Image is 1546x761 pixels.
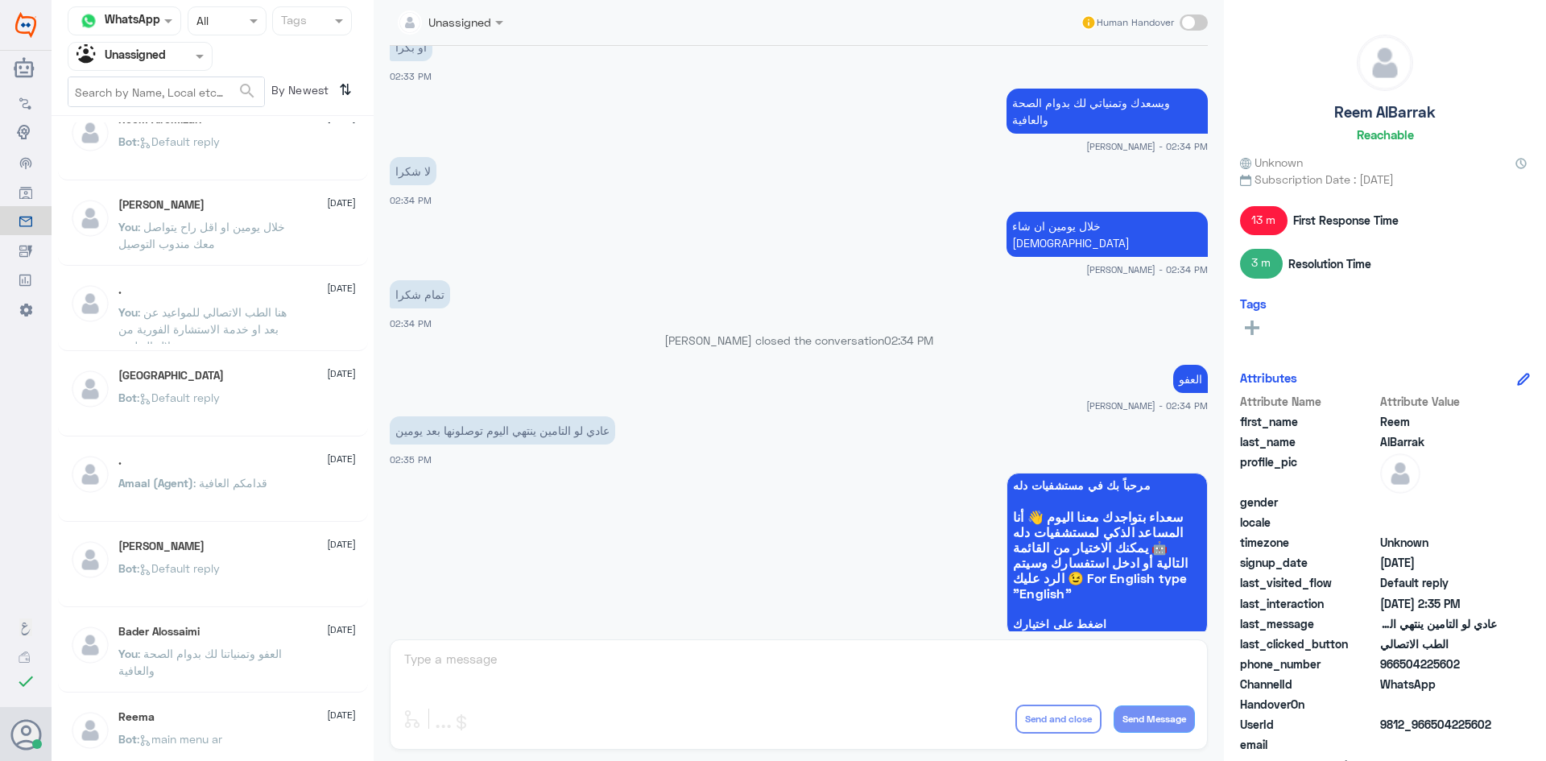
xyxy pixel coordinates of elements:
[1380,574,1497,591] span: Default reply
[193,476,267,490] span: : قدامكم العافية
[137,732,222,746] span: : main menu ar
[327,281,356,296] span: [DATE]
[1380,635,1497,652] span: الطب الاتصالي
[1013,479,1201,492] span: مرحباً بك في مستشفيات دله
[70,540,110,580] img: defaultAdmin.png
[1240,413,1377,430] span: first_name
[15,12,36,38] img: Widebot Logo
[1240,635,1377,652] span: last_clicked_button
[1380,534,1497,551] span: Unknown
[1357,127,1414,142] h6: Reachable
[10,719,41,750] button: Avatar
[1380,736,1497,753] span: null
[76,44,101,68] img: Unassigned.svg
[118,647,138,660] span: You
[1240,206,1288,235] span: 13 m
[1380,696,1497,713] span: null
[76,9,101,33] img: whatsapp.png
[1173,365,1208,393] p: 31/8/2025, 2:34 PM
[238,78,257,105] button: search
[1114,705,1195,733] button: Send Message
[1240,615,1377,632] span: last_message
[118,305,138,319] span: You
[137,561,220,575] span: : Default reply
[1380,716,1497,733] span: 9812_966504225602
[1240,736,1377,753] span: email
[70,454,110,494] img: defaultAdmin.png
[1240,370,1297,385] h6: Attributes
[118,198,205,212] h5: MOHAMMED ALHABABI
[1380,514,1497,531] span: null
[327,537,356,552] span: [DATE]
[1086,263,1208,276] span: [PERSON_NAME] - 02:34 PM
[1380,433,1497,450] span: AlBarrak
[1240,656,1377,672] span: phone_number
[70,283,110,324] img: defaultAdmin.png
[118,305,287,353] span: : هنا الطب الاتصالي للمواعيد عن بعد او خدمة الاستشارة الفورية من خلال التطبيق
[1288,255,1371,272] span: Resolution Time
[1240,595,1377,612] span: last_interaction
[118,540,205,553] h5: Fahad K Alshammari
[118,476,193,490] span: Amaal (Agent)
[1086,399,1208,412] span: [PERSON_NAME] - 02:34 PM
[118,561,137,575] span: Bot
[16,672,35,691] i: check
[327,196,356,210] span: [DATE]
[1240,534,1377,551] span: timezone
[1380,413,1497,430] span: Reem
[1240,393,1377,410] span: Attribute Name
[118,369,224,383] h5: Turki
[70,113,110,153] img: defaultAdmin.png
[884,333,933,347] span: 02:34 PM
[390,157,436,185] p: 31/8/2025, 2:34 PM
[1380,656,1497,672] span: 966504225602
[390,454,432,465] span: 02:35 PM
[118,220,138,234] span: You
[327,708,356,722] span: [DATE]
[1358,35,1412,90] img: defaultAdmin.png
[1086,139,1208,153] span: [PERSON_NAME] - 02:34 PM
[1240,696,1377,713] span: HandoverOn
[390,416,615,445] p: 31/8/2025, 2:35 PM
[1097,15,1174,30] span: Human Handover
[1380,554,1497,571] span: 2025-08-31T11:17:43.12Z
[118,732,137,746] span: Bot
[1240,453,1377,490] span: profile_pic
[137,134,220,148] span: : Default reply
[118,454,122,468] h5: .
[1380,494,1497,511] span: null
[265,77,333,109] span: By Newest
[390,71,432,81] span: 02:33 PM
[1380,595,1497,612] span: 2025-08-31T11:35:29.813Z
[137,391,220,404] span: : Default reply
[390,332,1208,349] p: [PERSON_NAME] closed the conversation
[1240,171,1530,188] span: Subscription Date : [DATE]
[390,318,432,329] span: 02:34 PM
[1007,89,1208,134] p: 31/8/2025, 2:34 PM
[68,77,264,106] input: Search by Name, Local etc…
[118,391,137,404] span: Bot
[70,369,110,409] img: defaultAdmin.png
[118,625,200,639] h5: Bader Alossaimi
[390,280,450,308] p: 31/8/2025, 2:34 PM
[327,366,356,381] span: [DATE]
[70,710,110,751] img: defaultAdmin.png
[1293,212,1399,229] span: First Response Time
[1007,212,1208,257] p: 31/8/2025, 2:34 PM
[1240,574,1377,591] span: last_visited_flow
[1240,154,1303,171] span: Unknown
[118,710,155,724] h5: Reema
[118,220,285,250] span: : خلال يومين او اقل راح يتواصل معك مندوب التوصيل
[1240,554,1377,571] span: signup_date
[118,134,137,148] span: Bot
[1240,249,1283,278] span: 3 m
[70,198,110,238] img: defaultAdmin.png
[1240,296,1267,311] h6: Tags
[1240,716,1377,733] span: UserId
[1240,676,1377,693] span: ChannelId
[1380,393,1497,410] span: Attribute Value
[118,283,122,297] h5: .
[390,195,432,205] span: 02:34 PM
[1380,676,1497,693] span: 2
[1334,103,1436,122] h5: Reem AlBarrak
